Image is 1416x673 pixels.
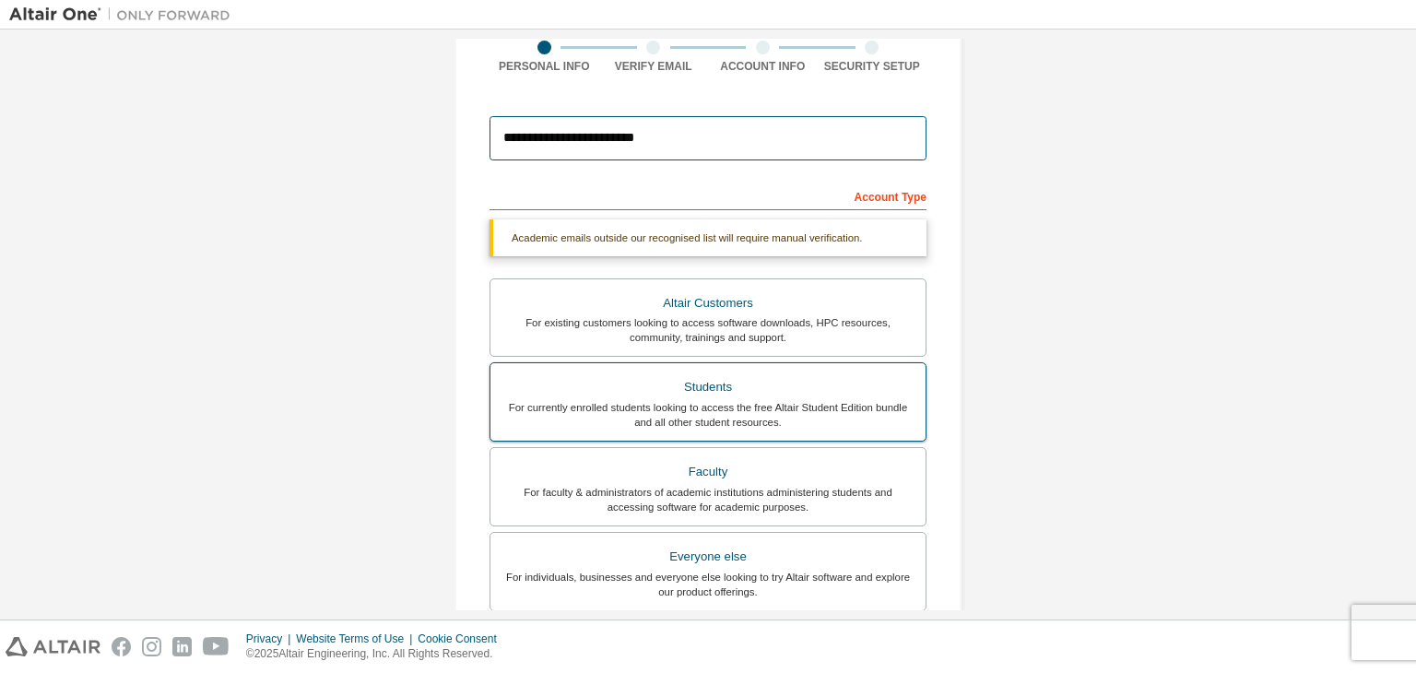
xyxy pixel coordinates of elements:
div: For currently enrolled students looking to access the free Altair Student Edition bundle and all ... [501,400,914,430]
div: Personal Info [490,59,599,74]
img: youtube.svg [203,637,230,656]
div: Students [501,374,914,400]
div: Security Setup [818,59,927,74]
img: altair_logo.svg [6,637,100,656]
div: Everyone else [501,544,914,570]
img: linkedin.svg [172,637,192,656]
div: Account Type [490,181,926,210]
div: Cookie Consent [418,632,507,646]
img: Altair One [9,6,240,24]
div: Account Info [708,59,818,74]
p: © 2025 Altair Engineering, Inc. All Rights Reserved. [246,646,508,662]
div: For faculty & administrators of academic institutions administering students and accessing softwa... [501,485,914,514]
div: Altair Customers [501,290,914,316]
div: For individuals, businesses and everyone else looking to try Altair software and explore our prod... [501,570,914,599]
div: For existing customers looking to access software downloads, HPC resources, community, trainings ... [501,315,914,345]
div: Faculty [501,459,914,485]
img: instagram.svg [142,637,161,656]
img: facebook.svg [112,637,131,656]
div: Privacy [246,632,296,646]
div: Verify Email [599,59,709,74]
div: Academic emails outside our recognised list will require manual verification. [490,219,926,256]
div: Website Terms of Use [296,632,418,646]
